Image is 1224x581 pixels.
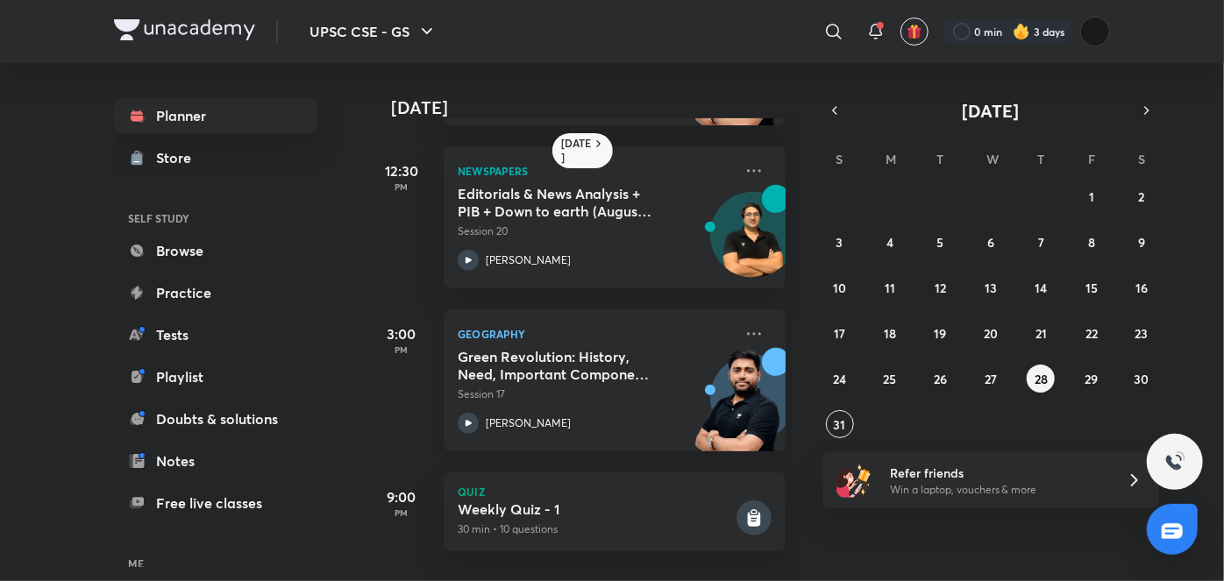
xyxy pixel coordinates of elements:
button: August 21, 2025 [1027,319,1055,347]
p: [PERSON_NAME] [486,415,571,431]
abbr: Monday [886,151,896,167]
h5: 9:00 [366,486,437,507]
p: PM [366,507,437,518]
abbr: Wednesday [986,151,999,167]
a: Browse [114,233,317,268]
div: Store [156,147,202,168]
a: Practice [114,275,317,310]
abbr: August 12, 2025 [935,280,946,296]
abbr: August 6, 2025 [987,234,994,251]
button: August 15, 2025 [1078,273,1106,301]
abbr: August 16, 2025 [1135,280,1148,296]
button: August 5, 2025 [927,228,955,256]
button: August 1, 2025 [1078,182,1106,210]
span: [DATE] [963,99,1020,123]
button: August 16, 2025 [1128,273,1156,301]
h4: [DATE] [391,97,803,118]
p: Session 17 [458,386,733,402]
button: August 3, 2025 [826,228,854,256]
p: Newspapers [458,160,733,181]
img: ttu [1164,451,1185,472]
h6: ME [114,549,317,578]
p: PM [366,344,437,355]
abbr: August 13, 2025 [985,280,997,296]
abbr: August 7, 2025 [1038,234,1044,251]
button: August 23, 2025 [1128,319,1156,347]
img: Avatar [711,202,795,286]
abbr: Saturday [1138,151,1145,167]
h5: Editorials & News Analysis + PIB + Down to earth (August ) - L20 [458,185,676,220]
abbr: August 10, 2025 [833,280,846,296]
abbr: August 15, 2025 [1085,280,1098,296]
button: August 20, 2025 [977,319,1005,347]
abbr: August 25, 2025 [884,371,897,387]
abbr: August 1, 2025 [1089,188,1094,205]
button: August 31, 2025 [826,410,854,438]
button: August 18, 2025 [876,319,904,347]
button: August 11, 2025 [876,273,904,301]
a: Doubts & solutions [114,401,317,436]
button: August 9, 2025 [1128,228,1156,256]
p: Session 20 [458,223,733,239]
button: August 28, 2025 [1027,365,1055,393]
a: Free live classes [114,485,317,521]
button: avatar [900,18,929,46]
button: August 8, 2025 [1078,228,1106,256]
button: August 6, 2025 [977,228,1005,256]
abbr: August 17, 2025 [834,325,845,342]
button: August 7, 2025 [1027,228,1055,256]
abbr: August 20, 2025 [984,325,998,342]
a: Notes [114,443,317,478]
button: August 26, 2025 [927,365,955,393]
abbr: August 19, 2025 [935,325,947,342]
abbr: Sunday [836,151,843,167]
button: August 14, 2025 [1027,273,1055,301]
abbr: August 4, 2025 [886,234,893,251]
abbr: Friday [1088,151,1095,167]
button: August 12, 2025 [927,273,955,301]
button: August 2, 2025 [1128,182,1156,210]
a: Company Logo [114,19,255,45]
button: August 10, 2025 [826,273,854,301]
button: August 22, 2025 [1078,319,1106,347]
abbr: August 27, 2025 [985,371,997,387]
button: August 17, 2025 [826,319,854,347]
abbr: August 18, 2025 [884,325,896,342]
abbr: Thursday [1037,151,1044,167]
button: August 13, 2025 [977,273,1005,301]
p: [PERSON_NAME] [486,252,571,268]
abbr: August 3, 2025 [836,234,843,251]
abbr: Tuesday [937,151,944,167]
img: Company Logo [114,19,255,40]
img: unacademy [689,348,786,469]
h5: Green Revolution: History, Need, Important Components & Drawbacks [458,348,676,383]
img: streak [1013,23,1030,40]
button: August 27, 2025 [977,365,1005,393]
a: Planner [114,98,317,133]
button: UPSC CSE - GS [299,14,448,49]
button: August 25, 2025 [876,365,904,393]
abbr: August 8, 2025 [1088,234,1095,251]
abbr: August 2, 2025 [1139,188,1145,205]
abbr: August 31, 2025 [834,416,846,433]
abbr: August 30, 2025 [1135,371,1149,387]
abbr: August 5, 2025 [937,234,944,251]
h6: SELF STUDY [114,203,317,233]
button: August 29, 2025 [1078,365,1106,393]
button: August 4, 2025 [876,228,904,256]
button: August 24, 2025 [826,365,854,393]
abbr: August 14, 2025 [1035,280,1047,296]
img: Vidhi dubey [1080,17,1110,46]
p: Geography [458,323,733,344]
abbr: August 28, 2025 [1035,371,1048,387]
h5: 3:00 [366,323,437,344]
a: Store [114,140,317,175]
abbr: August 26, 2025 [934,371,947,387]
abbr: August 11, 2025 [885,280,895,296]
h5: Weekly Quiz - 1 [458,500,733,518]
img: avatar [907,24,922,39]
p: PM [366,181,437,192]
h6: Refer friends [890,464,1106,482]
p: Win a laptop, vouchers & more [890,482,1106,498]
h5: 12:30 [366,160,437,181]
